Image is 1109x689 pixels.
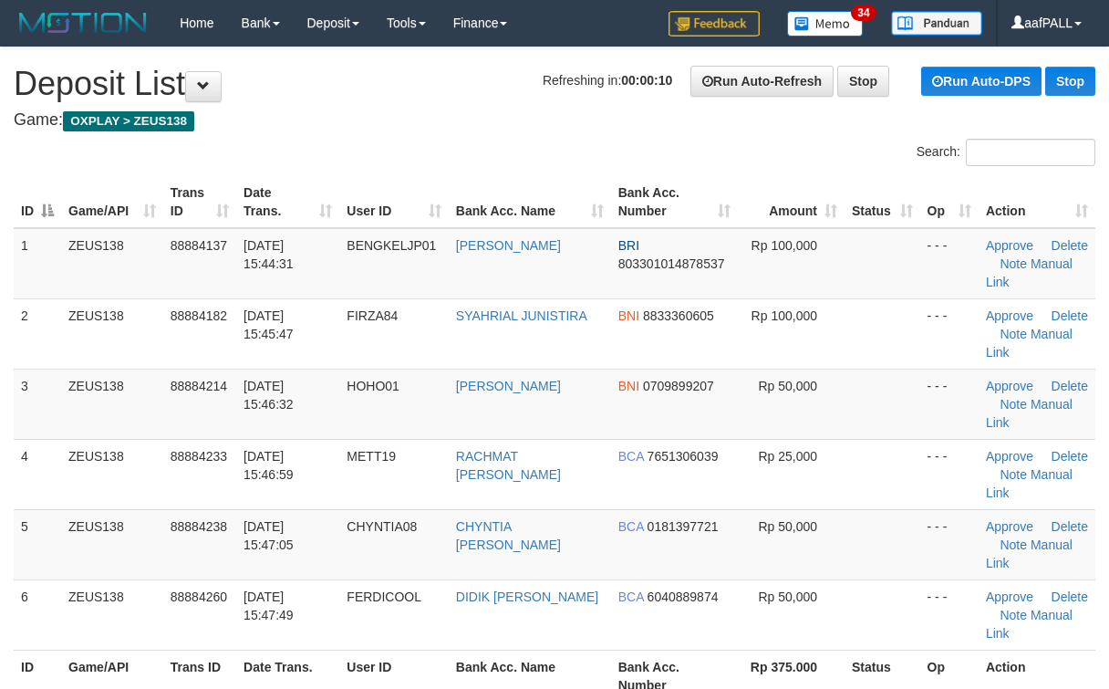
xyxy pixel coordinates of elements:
[1000,467,1027,482] a: Note
[14,298,61,369] td: 2
[920,298,979,369] td: - - -
[171,590,227,604] span: 88884260
[966,139,1095,166] input: Search:
[986,327,1073,360] a: Manual Link
[14,66,1095,102] h1: Deposit List
[618,519,644,534] span: BCA
[920,228,979,299] td: - - -
[61,439,163,509] td: ZEUS138
[986,608,1073,641] a: Manual Link
[61,228,163,299] td: ZEUS138
[347,590,421,604] span: FERDICOOL
[618,308,639,323] span: BNI
[244,449,294,482] span: [DATE] 15:46:59
[1000,397,1027,412] a: Note
[648,590,719,604] span: Copy 6040889874 to clipboard
[618,379,639,393] span: BNI
[347,449,396,464] span: METT19
[643,379,714,393] span: Copy 0709899207 to clipboard
[456,238,561,253] a: [PERSON_NAME]
[14,369,61,439] td: 3
[920,369,979,439] td: - - -
[738,176,845,228] th: Amount: activate to sort column ascending
[244,308,294,341] span: [DATE] 15:45:47
[14,228,61,299] td: 1
[986,308,1033,323] a: Approve
[618,590,644,604] span: BCA
[14,111,1095,130] h4: Game:
[1000,327,1027,341] a: Note
[917,139,1095,166] label: Search:
[14,579,61,650] td: 6
[618,238,639,253] span: BRI
[1000,538,1027,552] a: Note
[758,590,817,604] span: Rp 50,000
[851,5,876,21] span: 34
[543,73,672,88] span: Refreshing in:
[979,176,1095,228] th: Action: activate to sort column ascending
[837,66,889,97] a: Stop
[14,439,61,509] td: 4
[1052,379,1088,393] a: Delete
[751,238,817,253] span: Rp 100,000
[758,519,817,534] span: Rp 50,000
[648,519,719,534] span: Copy 0181397721 to clipboard
[347,379,399,393] span: HOHO01
[347,308,398,323] span: FIRZA84
[347,519,417,534] span: CHYNTIA08
[751,308,817,323] span: Rp 100,000
[244,590,294,622] span: [DATE] 15:47:49
[456,590,598,604] a: DIDIK [PERSON_NAME]
[1052,519,1088,534] a: Delete
[14,509,61,579] td: 5
[61,176,163,228] th: Game/API: activate to sort column ascending
[920,176,979,228] th: Op: activate to sort column ascending
[611,176,739,228] th: Bank Acc. Number: activate to sort column ascending
[621,73,672,88] strong: 00:00:10
[456,519,561,552] a: CHYNTIA [PERSON_NAME]
[1000,608,1027,622] a: Note
[456,449,561,482] a: RACHMAT [PERSON_NAME]
[63,111,194,131] span: OXPLAY > ZEUS138
[171,238,227,253] span: 88884137
[171,449,227,464] span: 88884233
[758,449,817,464] span: Rp 25,000
[986,449,1033,464] a: Approve
[690,66,834,97] a: Run Auto-Refresh
[1052,449,1088,464] a: Delete
[339,176,449,228] th: User ID: activate to sort column ascending
[618,256,725,271] span: Copy 803301014878537 to clipboard
[643,308,714,323] span: Copy 8833360605 to clipboard
[236,176,339,228] th: Date Trans.: activate to sort column ascending
[347,238,436,253] span: BENGKELJP01
[920,439,979,509] td: - - -
[986,238,1033,253] a: Approve
[986,397,1073,430] a: Manual Link
[986,379,1033,393] a: Approve
[244,519,294,552] span: [DATE] 15:47:05
[1045,67,1095,96] a: Stop
[61,509,163,579] td: ZEUS138
[61,369,163,439] td: ZEUS138
[986,467,1073,500] a: Manual Link
[1052,238,1088,253] a: Delete
[244,238,294,271] span: [DATE] 15:44:31
[986,519,1033,534] a: Approve
[1000,256,1027,271] a: Note
[845,176,920,228] th: Status: activate to sort column ascending
[986,590,1033,604] a: Approve
[171,519,227,534] span: 88884238
[244,379,294,412] span: [DATE] 15:46:32
[891,11,982,36] img: panduan.png
[14,176,61,228] th: ID: activate to sort column descending
[986,256,1073,289] a: Manual Link
[163,176,236,228] th: Trans ID: activate to sort column ascending
[61,579,163,650] td: ZEUS138
[920,579,979,650] td: - - -
[787,11,864,37] img: Button%20Memo.svg
[921,67,1042,96] a: Run Auto-DPS
[456,379,561,393] a: [PERSON_NAME]
[618,449,644,464] span: BCA
[920,509,979,579] td: - - -
[1052,590,1088,604] a: Delete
